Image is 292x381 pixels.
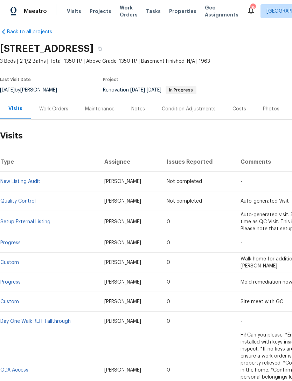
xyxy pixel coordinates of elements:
span: - [130,88,161,93]
span: [PERSON_NAME] [104,368,141,373]
div: Notes [131,106,145,113]
div: Costs [232,106,246,113]
span: Site meet with GC [241,299,283,304]
a: New Listing Audit [0,179,40,184]
a: Day One Walk REIT Fallthrough [0,319,71,324]
div: Work Orders [39,106,68,113]
a: Setup External Listing [0,219,50,224]
a: Custom [0,260,19,265]
a: Progress [0,240,21,245]
span: [PERSON_NAME] [104,319,141,324]
span: Not completed [167,199,202,204]
a: Progress [0,280,21,285]
button: Copy Address [93,42,106,55]
th: Assignee [99,152,161,172]
span: Work Orders [120,4,138,18]
a: ODA Access [0,368,28,373]
span: 0 [167,299,170,304]
span: Renovation [103,88,196,93]
span: Visits [67,8,81,15]
span: Auto-generated Visit [241,199,289,204]
span: [PERSON_NAME] [104,280,141,285]
div: Photos [263,106,279,113]
div: Visits [8,105,22,112]
span: Not completed [167,179,202,184]
span: Properties [169,8,196,15]
span: Projects [90,8,111,15]
div: Condition Adjustments [162,106,216,113]
span: Geo Assignments [205,4,238,18]
span: Project [103,77,118,82]
span: 0 [167,260,170,265]
span: [PERSON_NAME] [104,260,141,265]
span: [DATE] [130,88,145,93]
span: - [241,179,242,184]
span: Tasks [146,9,161,14]
div: Maintenance [85,106,114,113]
span: [PERSON_NAME] [104,240,141,245]
div: 95 [250,4,255,11]
span: [PERSON_NAME] [104,199,141,204]
th: Issues Reported [161,152,235,172]
span: 0 [167,280,170,285]
span: 0 [167,219,170,224]
span: - [241,319,242,324]
span: [PERSON_NAME] [104,219,141,224]
span: - [241,240,242,245]
a: Quality Control [0,199,36,204]
span: [PERSON_NAME] [104,299,141,304]
span: In Progress [166,88,196,92]
span: Maestro [24,8,47,15]
span: [DATE] [147,88,161,93]
span: 0 [167,368,170,373]
span: 0 [167,319,170,324]
a: Custom [0,299,19,304]
span: 0 [167,240,170,245]
span: [PERSON_NAME] [104,179,141,184]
